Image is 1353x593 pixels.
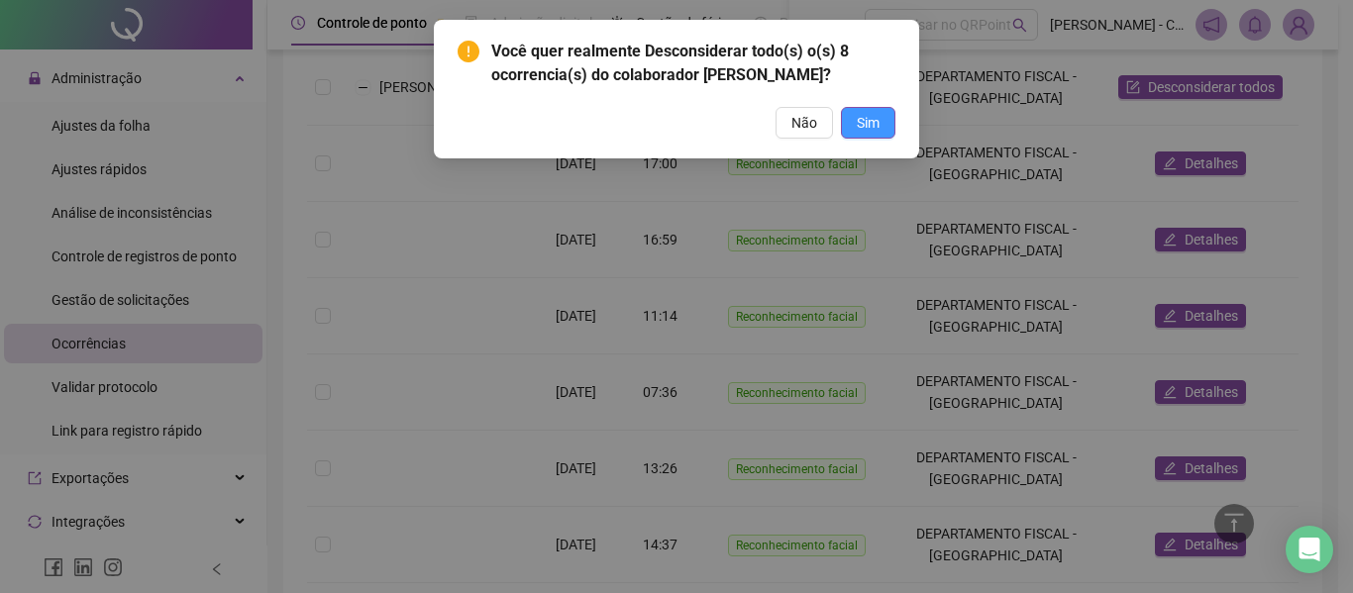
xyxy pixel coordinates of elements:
[857,112,880,134] span: Sim
[491,40,895,87] span: Você quer realmente Desconsiderar todo(s) o(s) 8 ocorrencia(s) do colaborador [PERSON_NAME]?
[776,107,833,139] button: Não
[791,112,817,134] span: Não
[1286,526,1333,573] div: Open Intercom Messenger
[458,41,479,62] span: exclamation-circle
[841,107,895,139] button: Sim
